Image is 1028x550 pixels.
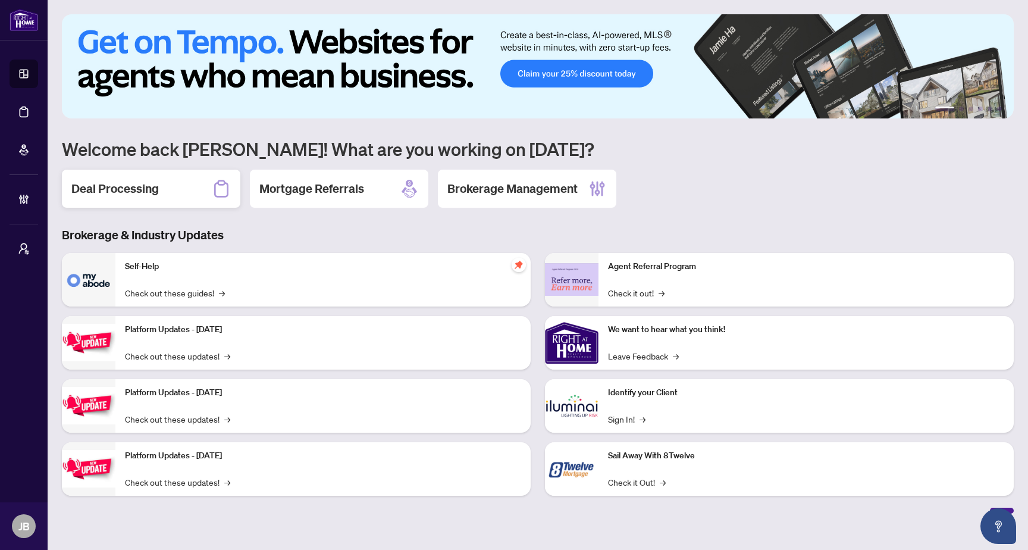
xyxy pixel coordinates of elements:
span: JB [18,518,30,535]
button: 4 [978,107,983,111]
h2: Mortgage Referrals [259,180,364,197]
button: 1 [935,107,954,111]
img: Sail Away With 8Twelve [545,442,598,496]
span: → [224,476,230,489]
p: Platform Updates - [DATE] [125,386,521,399]
span: → [659,286,665,299]
button: 3 [969,107,973,111]
h2: Brokerage Management [447,180,578,197]
h1: Welcome back [PERSON_NAME]! What are you working on [DATE]? [62,137,1014,160]
button: Open asap [980,508,1016,544]
span: → [219,286,225,299]
button: 2 [959,107,964,111]
span: → [640,412,645,426]
span: pushpin [512,258,526,272]
img: Slide 0 [62,14,1014,118]
img: logo [10,9,38,31]
p: Agent Referral Program [608,260,1004,273]
p: Sail Away With 8Twelve [608,449,1004,462]
a: Leave Feedback→ [608,349,679,362]
p: Identify your Client [608,386,1004,399]
a: Check out these guides!→ [125,286,225,299]
p: Platform Updates - [DATE] [125,449,521,462]
span: → [224,412,230,426]
img: We want to hear what you think! [545,316,598,370]
button: 5 [988,107,992,111]
span: → [660,476,666,489]
a: Sign In!→ [608,412,645,426]
img: Platform Updates - July 21, 2025 [62,324,115,361]
p: Self-Help [125,260,521,273]
img: Platform Updates - June 23, 2025 [62,450,115,487]
img: Self-Help [62,253,115,307]
p: Platform Updates - [DATE] [125,323,521,336]
a: Check out these updates!→ [125,349,230,362]
h2: Deal Processing [71,180,159,197]
span: → [673,349,679,362]
a: Check out these updates!→ [125,412,230,426]
a: Check it out!→ [608,286,665,299]
img: Agent Referral Program [545,263,598,296]
img: Identify your Client [545,379,598,433]
span: → [224,349,230,362]
h3: Brokerage & Industry Updates [62,227,1014,243]
a: Check it Out!→ [608,476,666,489]
a: Check out these updates!→ [125,476,230,489]
span: user-switch [18,243,30,255]
button: 6 [997,107,1002,111]
p: We want to hear what you think! [608,323,1004,336]
img: Platform Updates - July 8, 2025 [62,387,115,424]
